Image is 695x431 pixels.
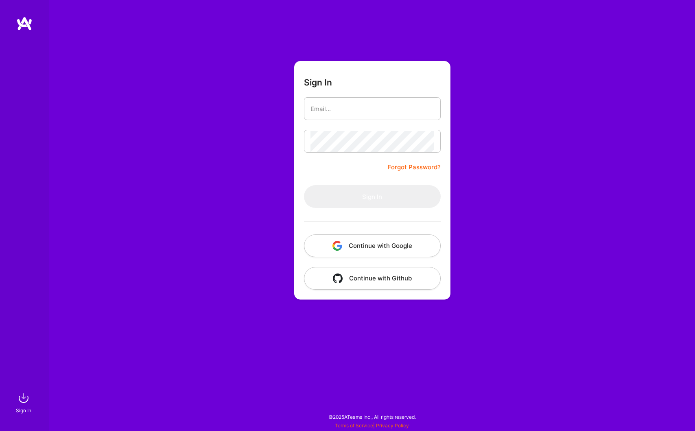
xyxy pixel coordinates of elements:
[304,77,332,88] h3: Sign In
[310,98,434,119] input: Email...
[376,422,409,429] a: Privacy Policy
[16,16,33,31] img: logo
[16,406,31,415] div: Sign In
[335,422,373,429] a: Terms of Service
[388,162,441,172] a: Forgot Password?
[304,185,441,208] button: Sign In
[304,267,441,290] button: Continue with Github
[335,422,409,429] span: |
[17,390,32,415] a: sign inSign In
[304,234,441,257] button: Continue with Google
[333,273,343,283] img: icon
[15,390,32,406] img: sign in
[332,241,342,251] img: icon
[49,407,695,427] div: © 2025 ATeams Inc., All rights reserved.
